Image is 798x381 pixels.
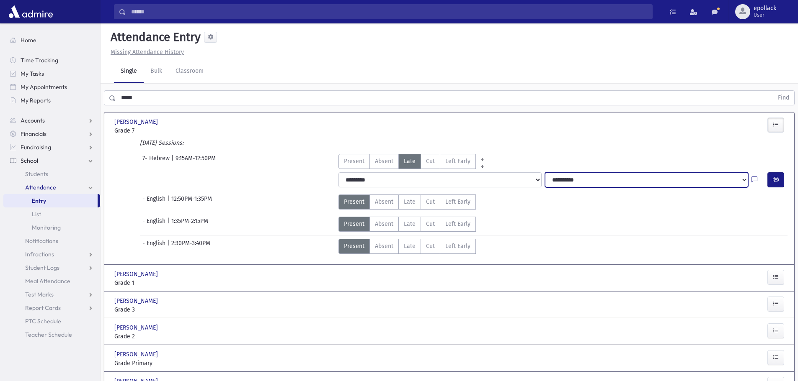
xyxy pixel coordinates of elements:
[404,197,416,206] span: Late
[3,181,100,194] a: Attendance
[426,157,435,166] span: Cut
[3,207,100,221] a: List
[426,197,435,206] span: Cut
[171,194,212,210] span: 12:50PM-1:35PM
[114,305,219,314] span: Grade 3
[21,117,45,124] span: Accounts
[3,288,100,301] a: Test Marks
[3,315,100,328] a: PTC Schedule
[445,157,470,166] span: Left Early
[21,70,44,77] span: My Tasks
[445,242,470,251] span: Left Early
[3,194,98,207] a: Entry
[21,97,51,104] span: My Reports
[3,94,100,107] a: My Reports
[140,139,183,146] i: [DATE] Sessions:
[3,114,100,127] a: Accounts
[3,127,100,141] a: Financials
[171,239,210,254] span: 2:30PM-3:40PM
[114,323,160,332] span: [PERSON_NAME]
[3,261,100,274] a: Student Logs
[338,194,476,210] div: AttTypes
[114,332,219,341] span: Grade 2
[426,242,435,251] span: Cut
[404,220,416,228] span: Late
[338,154,489,169] div: AttTypes
[773,91,794,105] button: Find
[404,157,416,166] span: Late
[344,220,364,228] span: Present
[3,274,100,288] a: Meal Attendance
[114,270,160,279] span: [PERSON_NAME]
[142,239,167,254] span: - English
[21,143,51,151] span: Fundraising
[25,317,61,325] span: PTC Schedule
[3,248,100,261] a: Infractions
[171,154,176,169] span: |
[167,194,171,210] span: |
[375,157,393,166] span: Absent
[32,210,41,218] span: List
[114,118,160,126] span: [PERSON_NAME]
[404,242,416,251] span: Late
[142,154,171,169] span: 7- Hebrew
[176,154,216,169] span: 9:15AM-12:50PM
[32,224,61,231] span: Monitoring
[3,301,100,315] a: Report Cards
[3,54,100,67] a: Time Tracking
[21,36,36,44] span: Home
[338,217,476,232] div: AttTypes
[3,67,100,80] a: My Tasks
[344,197,364,206] span: Present
[25,304,61,312] span: Report Cards
[375,242,393,251] span: Absent
[3,154,100,167] a: School
[142,194,167,210] span: - English
[107,49,184,56] a: Missing Attendance History
[25,170,48,178] span: Students
[476,154,489,161] a: All Prior
[375,197,393,206] span: Absent
[126,4,652,19] input: Search
[445,220,470,228] span: Left Early
[142,217,167,232] span: - English
[754,5,776,12] span: epollack
[171,217,208,232] span: 1:35PM-2:15PM
[114,126,219,135] span: Grade 7
[114,297,160,305] span: [PERSON_NAME]
[3,167,100,181] a: Students
[3,33,100,47] a: Home
[7,3,55,20] img: AdmirePro
[445,197,470,206] span: Left Early
[169,60,210,83] a: Classroom
[338,239,476,254] div: AttTypes
[25,264,59,271] span: Student Logs
[25,251,54,258] span: Infractions
[344,242,364,251] span: Present
[114,279,219,287] span: Grade 1
[25,277,70,285] span: Meal Attendance
[114,60,144,83] a: Single
[426,220,435,228] span: Cut
[111,49,184,56] u: Missing Attendance History
[114,359,219,368] span: Grade Primary
[107,30,201,44] h5: Attendance Entry
[25,331,72,338] span: Teacher Schedule
[476,161,489,167] a: All Later
[167,239,171,254] span: |
[114,350,160,359] span: [PERSON_NAME]
[3,221,100,234] a: Monitoring
[344,157,364,166] span: Present
[25,184,56,191] span: Attendance
[3,80,100,94] a: My Appointments
[167,217,171,232] span: |
[21,83,67,91] span: My Appointments
[32,197,46,205] span: Entry
[375,220,393,228] span: Absent
[21,56,58,64] span: Time Tracking
[3,234,100,248] a: Notifications
[3,328,100,341] a: Teacher Schedule
[144,60,169,83] a: Bulk
[3,141,100,154] a: Fundraising
[21,157,38,164] span: School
